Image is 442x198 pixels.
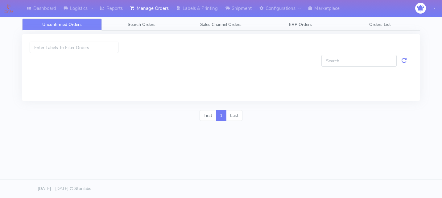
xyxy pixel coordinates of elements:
[42,22,82,27] span: Unconfirmed Orders
[289,22,312,27] span: ERP Orders
[216,110,226,121] a: 1
[128,22,155,27] span: Search Orders
[200,22,242,27] span: Sales Channel Orders
[30,42,118,53] input: Enter Labels To Filter Orders
[369,22,391,27] span: Orders List
[22,19,420,31] ul: Tabs
[321,55,397,66] input: Search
